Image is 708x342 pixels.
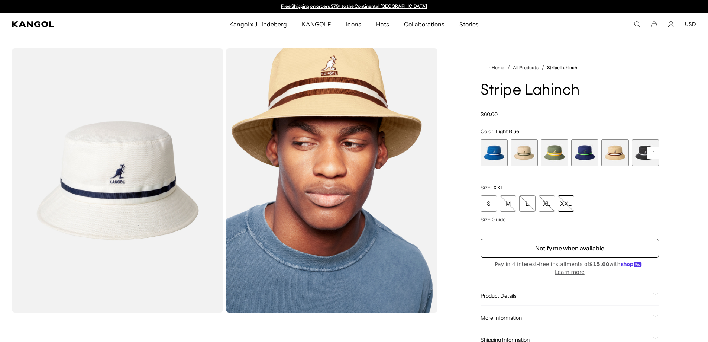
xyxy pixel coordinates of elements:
div: XXL [558,195,574,212]
div: M [500,195,516,212]
a: Icons [339,13,368,35]
span: Home [490,65,504,70]
span: $60.00 [481,111,498,118]
div: 6 of 9 [632,139,659,166]
a: Kangol x J.Lindeberg [222,13,295,35]
span: KANGOLF [302,13,331,35]
span: More Information [481,314,650,321]
div: 2 of 9 [511,139,538,166]
span: Collaborations [404,13,444,35]
span: XXL [493,184,504,191]
div: 4 of 9 [571,139,598,166]
nav: breadcrumbs [481,63,659,72]
div: 1 of 2 [278,4,431,10]
span: Hats [376,13,389,35]
summary: Search here [634,21,640,28]
a: Collaborations [397,13,452,35]
a: Account [668,21,675,28]
label: Black [632,139,659,166]
span: Product Details [481,293,650,299]
div: 1 of 9 [481,139,508,166]
slideshow-component: Announcement bar [278,4,431,10]
label: Beige [511,139,538,166]
h1: Stripe Lahinch [481,83,659,99]
label: Oat [601,139,628,166]
img: oat [226,48,437,313]
div: 5 of 9 [601,139,628,166]
li: / [504,63,510,72]
span: Color [481,128,493,135]
label: Mykonos Blue [481,139,508,166]
span: Kangol x J.Lindeberg [229,13,287,35]
label: Navy [571,139,598,166]
a: Free Shipping on orders $79+ to the Continental [GEOGRAPHIC_DATA] [281,3,427,9]
a: All Products [513,65,539,70]
div: S [481,195,497,212]
button: USD [685,21,696,28]
button: Cart [651,21,657,28]
div: Announcement [278,4,431,10]
span: Icons [346,13,361,35]
img: color-white [12,48,223,313]
a: Kangol [12,21,152,27]
button: Notify me when available [481,239,659,258]
span: Size [481,184,491,191]
a: KANGOLF [294,13,339,35]
label: Oil Green [541,139,568,166]
div: L [519,195,536,212]
span: Size Guide [481,216,506,223]
div: 3 of 9 [541,139,568,166]
product-gallery: Gallery Viewer [12,48,437,313]
li: / [539,63,544,72]
a: Stripe Lahinch [547,65,577,70]
a: Hats [369,13,397,35]
div: XL [539,195,555,212]
a: Home [484,64,504,71]
a: Stories [452,13,486,35]
span: Light Blue [496,128,519,135]
span: Stories [459,13,479,35]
